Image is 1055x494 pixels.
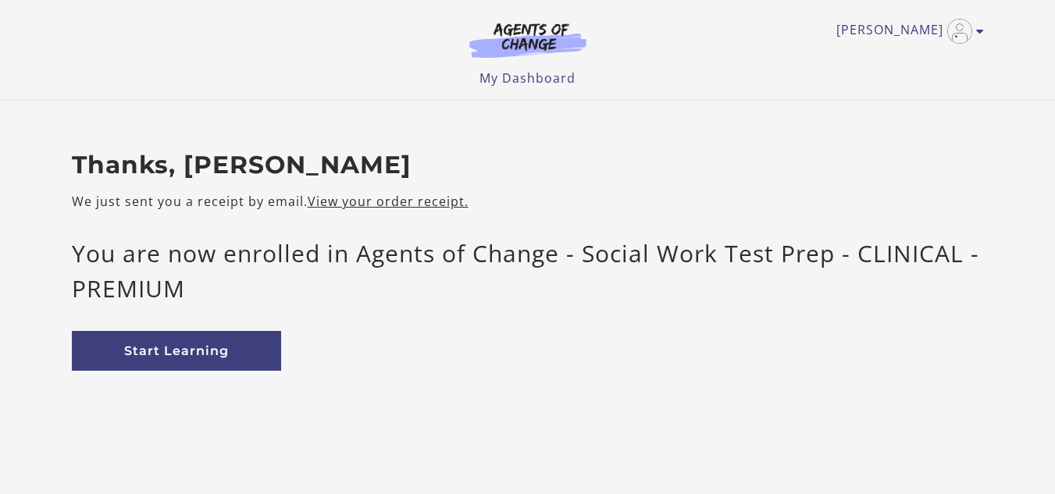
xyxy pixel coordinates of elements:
p: We just sent you a receipt by email. [72,192,984,211]
p: You are now enrolled in Agents of Change - Social Work Test Prep - CLINICAL - PREMIUM [72,236,984,306]
img: Agents of Change Logo [453,22,603,58]
h2: Thanks, [PERSON_NAME] [72,151,984,180]
a: Start Learning [72,331,281,371]
a: My Dashboard [479,69,576,87]
a: Toggle menu [836,19,976,44]
a: View your order receipt. [308,193,469,210]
